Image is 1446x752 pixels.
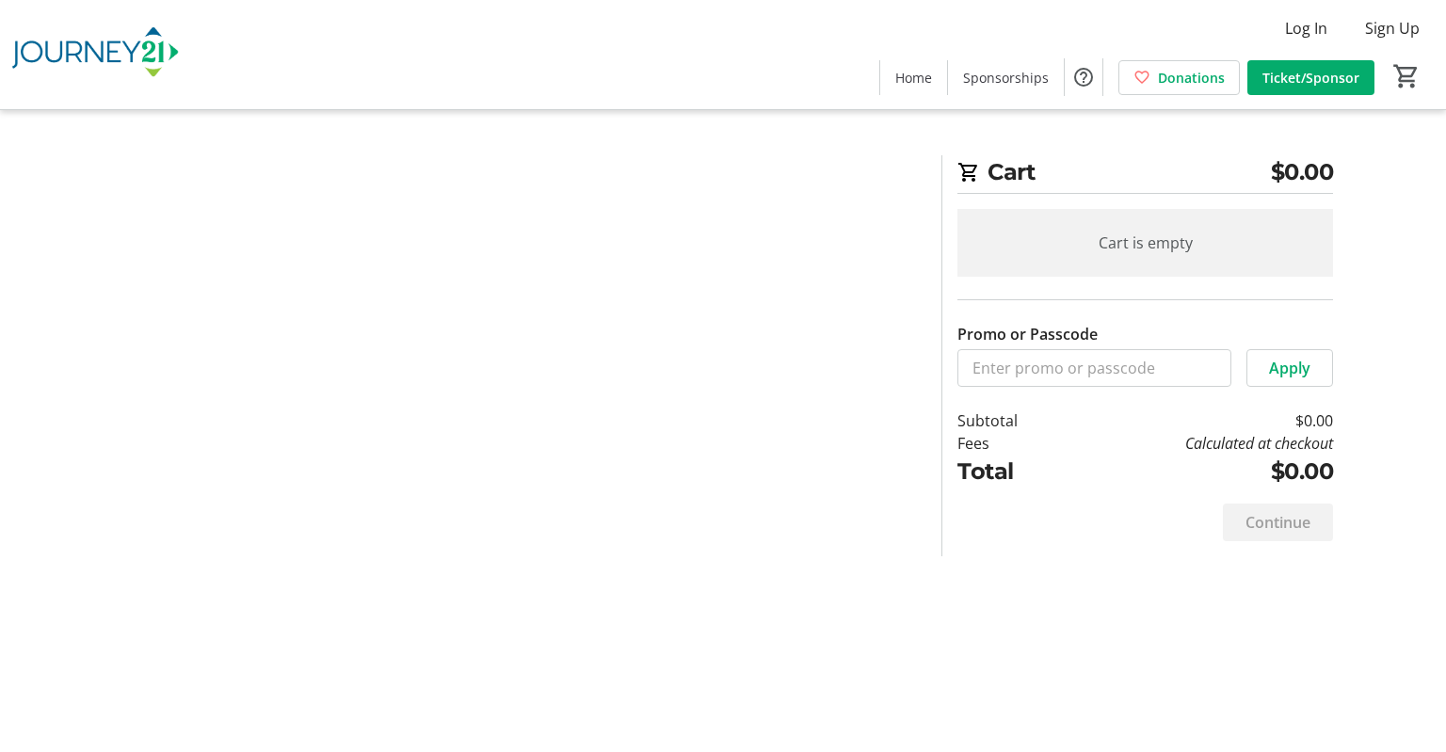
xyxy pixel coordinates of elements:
td: Subtotal [957,409,1067,432]
span: Ticket/Sponsor [1262,68,1359,88]
button: Help [1065,58,1102,96]
button: Cart [1390,59,1423,93]
a: Home [880,60,947,95]
span: Sponsorships [963,68,1049,88]
td: $0.00 [1067,455,1333,488]
button: Sign Up [1350,13,1435,43]
td: $0.00 [1067,409,1333,432]
td: Fees [957,432,1067,455]
span: Apply [1269,357,1310,379]
span: Log In [1285,17,1327,40]
a: Ticket/Sponsor [1247,60,1374,95]
span: Donations [1158,68,1225,88]
button: Log In [1270,13,1342,43]
td: Calculated at checkout [1067,432,1333,455]
span: $0.00 [1271,155,1334,189]
button: Apply [1246,349,1333,387]
div: Cart is empty [957,209,1333,277]
span: Home [895,68,932,88]
input: Enter promo or passcode [957,349,1231,387]
h2: Cart [957,155,1333,194]
a: Sponsorships [948,60,1064,95]
span: Sign Up [1365,17,1420,40]
label: Promo or Passcode [957,323,1098,345]
img: Journey21's Logo [11,8,179,102]
td: Total [957,455,1067,488]
a: Donations [1118,60,1240,95]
